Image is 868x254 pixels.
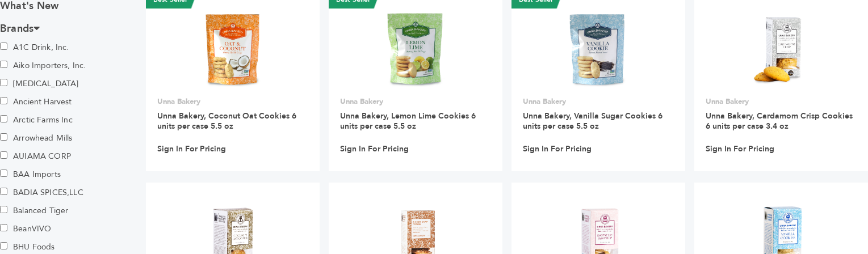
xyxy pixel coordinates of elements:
[340,111,476,132] a: Unna Bakery, Lemon Lime Cookies 6 units per case 5.5 oz
[157,96,308,107] p: Unna Bakery
[340,144,409,154] a: Sign In For Pricing
[157,111,296,132] a: Unna Bakery, Coconut Oat Cookies 6 units per case 5.5 oz
[523,111,662,132] a: Unna Bakery, Vanilla Sugar Cookies 6 units per case 5.5 oz
[706,111,853,132] a: Unna Bakery, Cardamom Crisp Cookies 6 units per case 3.4 oz
[523,96,674,107] p: Unna Bakery
[523,144,592,154] a: Sign In For Pricing
[340,96,491,107] p: Unna Bakery
[375,7,457,90] img: Unna Bakery, Lemon Lime Cookies 6 units per case 5.5 oz
[706,144,774,154] a: Sign In For Pricing
[740,7,823,90] img: Unna Bakery, Cardamom Crisp Cookies 6 units per case 3.4 oz
[706,96,857,107] p: Unna Bakery
[157,144,226,154] a: Sign In For Pricing
[557,7,640,90] img: Unna Bakery, Vanilla Sugar Cookies 6 units per case 5.5 oz
[192,7,274,90] img: Unna Bakery, Coconut Oat Cookies 6 units per case 5.5 oz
